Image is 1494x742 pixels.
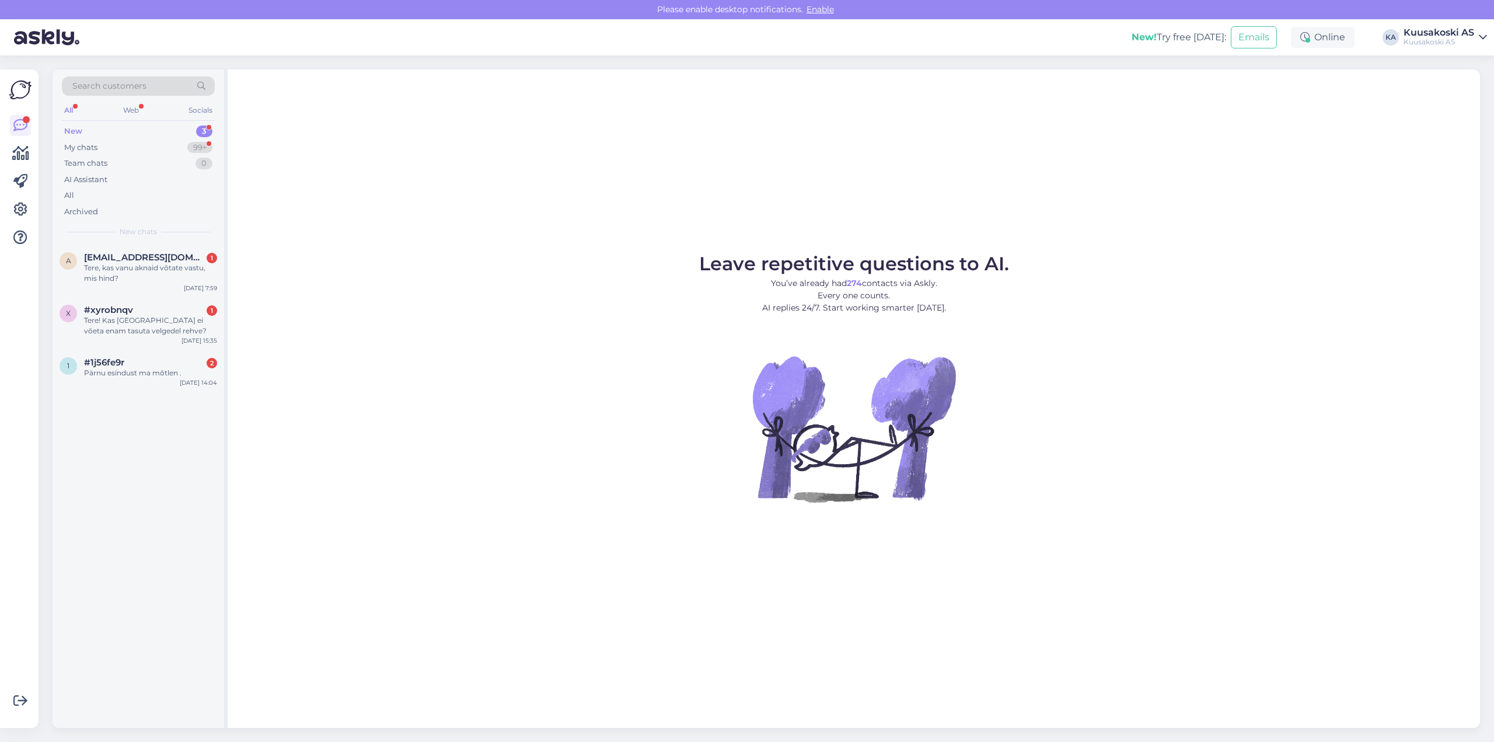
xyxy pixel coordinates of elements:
div: Socials [186,103,215,118]
div: [DATE] 7:59 [184,284,217,292]
div: Tere, kas vanu aknaid võtate vastu, mis hind? [84,263,217,284]
div: Web [121,103,141,118]
b: 274 [847,278,862,288]
div: [DATE] 15:35 [181,336,217,345]
span: Search customers [72,80,146,92]
img: Askly Logo [9,79,32,101]
span: x [66,309,71,318]
div: Kuusakoski AS [1404,28,1474,37]
span: a [66,256,71,265]
div: 1 [207,253,217,263]
div: Archived [64,206,98,218]
div: Try free [DATE]: [1132,30,1226,44]
div: [DATE] 14:04 [180,378,217,387]
a: Kuusakoski ASKuusakoski AS [1404,28,1487,47]
div: Online [1291,27,1355,48]
img: No Chat active [749,323,959,534]
div: My chats [64,142,97,154]
div: AI Assistant [64,174,107,186]
span: #1j56fe9r [84,357,124,368]
div: All [62,103,75,118]
span: Leave repetitive questions to AI. [699,252,1009,275]
div: 99+ [187,142,212,154]
div: Pärnu esindust ma mõtlen . [84,368,217,378]
div: 3 [196,126,212,137]
div: 0 [196,158,212,169]
div: Team chats [64,158,107,169]
span: Enable [803,4,837,15]
div: Kuusakoski AS [1404,37,1474,47]
div: 1 [207,305,217,316]
span: #xyrobnqv [84,305,133,315]
p: You’ve already had contacts via Askly. Every one counts. AI replies 24/7. Start working smarter [... [699,277,1009,314]
button: Emails [1231,26,1277,48]
div: 2 [207,358,217,368]
span: New chats [120,227,157,237]
b: New! [1132,32,1157,43]
span: 1 [67,361,69,370]
div: KA [1383,29,1399,46]
div: Tere! Kas [GEOGRAPHIC_DATA] ei võeta enam tasuta velgedel rehve? [84,315,217,336]
span: aivirakollamaa@gmail.com [84,252,205,263]
div: New [64,126,82,137]
div: All [64,190,74,201]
